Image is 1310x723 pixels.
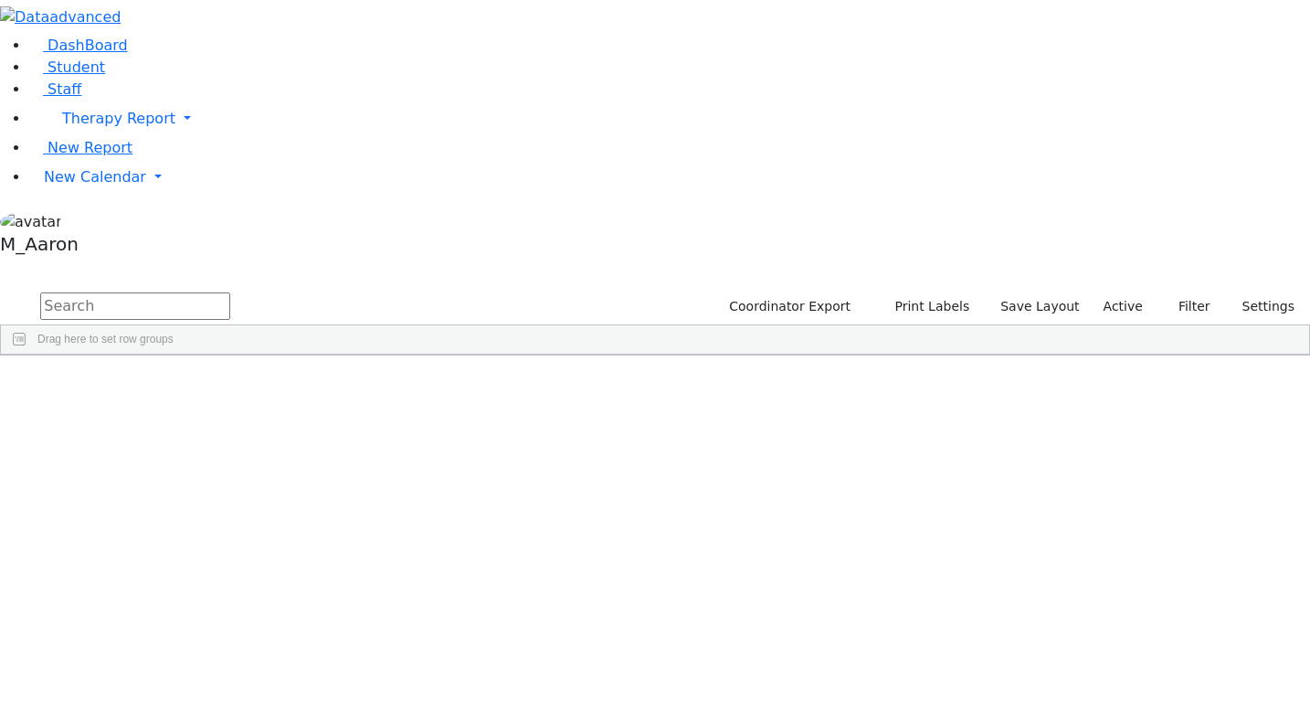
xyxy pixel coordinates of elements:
[29,101,1310,137] a: Therapy Report
[29,159,1310,196] a: New Calendar
[48,139,132,156] span: New Report
[29,37,128,54] a: DashBoard
[29,80,81,98] a: Staff
[717,292,859,321] button: Coordinator Export
[29,139,132,156] a: New Report
[992,292,1087,321] button: Save Layout
[37,333,174,346] span: Drag here to set row groups
[48,80,81,98] span: Staff
[1155,292,1219,321] button: Filter
[29,58,105,76] a: Student
[48,37,128,54] span: DashBoard
[40,292,230,320] input: Search
[1095,292,1151,321] label: Active
[873,292,977,321] button: Print Labels
[62,110,175,127] span: Therapy Report
[48,58,105,76] span: Student
[1219,292,1303,321] button: Settings
[44,168,146,186] span: New Calendar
